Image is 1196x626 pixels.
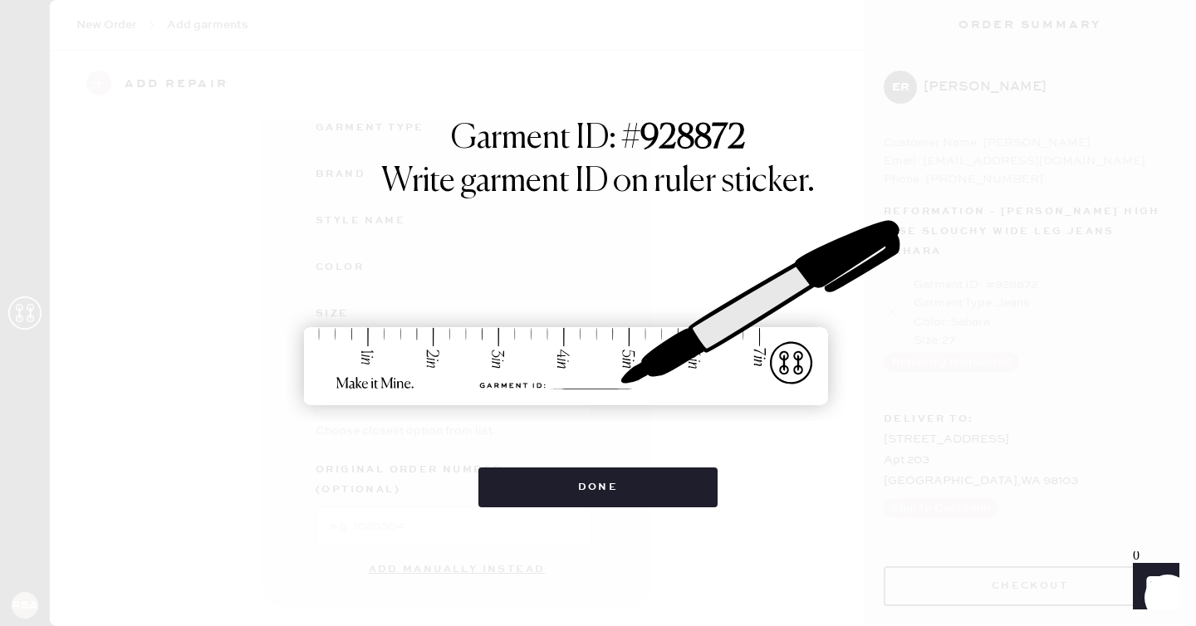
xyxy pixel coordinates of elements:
iframe: Front Chat [1117,551,1189,623]
h1: Garment ID: # [451,119,745,162]
button: Done [478,467,718,507]
img: ruler-sticker-sharpie.svg [287,177,909,451]
h1: Write garment ID on ruler sticker. [381,162,815,202]
strong: 928872 [640,122,745,155]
